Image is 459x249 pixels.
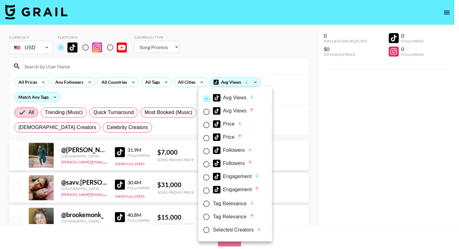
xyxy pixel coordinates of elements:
div: Tag Relevance [213,200,255,207]
div: Tag Relevance [213,213,255,221]
div: Engagement [213,186,260,193]
div: Followers [213,147,253,154]
div: Price [213,120,243,128]
div: Price [213,133,243,141]
div: Followers [213,160,253,167]
div: Avg Views [213,107,254,115]
div: Engagement [213,173,260,180]
div: Selected Creators [213,226,262,234]
div: Avg Views [213,94,254,102]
